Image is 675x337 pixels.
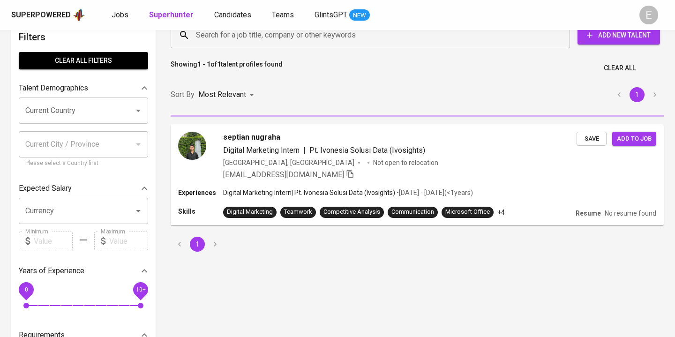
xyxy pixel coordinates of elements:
[223,188,395,197] p: Digital Marketing Intern | Pt. Ivonesia Solusi Data (Ivosights)
[19,262,148,280] div: Years of Experience
[223,132,280,143] span: septian nugraha
[585,30,652,41] span: Add New Talent
[576,209,601,218] p: Resume
[198,89,246,100] p: Most Relevant
[178,132,206,160] img: fd0dca932e0f84fd1b5d0bdf8965b219.jpg
[315,9,370,21] a: GlintsGPT NEW
[11,10,71,21] div: Superpowered
[373,158,438,167] p: Not open to relocation
[171,89,195,100] p: Sort By
[630,87,645,102] button: page 1
[132,104,145,117] button: Open
[197,60,210,68] b: 1 - 1
[639,6,658,24] div: E
[73,8,85,22] img: app logo
[605,209,656,218] p: No resume found
[171,60,283,77] p: Showing of talent profiles found
[171,237,224,252] nav: pagination navigation
[34,232,73,250] input: Value
[112,10,128,19] span: Jobs
[178,188,223,197] p: Experiences
[303,145,306,156] span: |
[26,55,141,67] span: Clear All filters
[19,52,148,69] button: Clear All filters
[272,10,294,19] span: Teams
[391,208,434,217] div: Communication
[109,232,148,250] input: Value
[178,207,223,216] p: Skills
[395,188,473,197] p: • [DATE] - [DATE] ( <1 years )
[11,8,85,22] a: Superpoweredapp logo
[217,60,221,68] b: 1
[445,208,490,217] div: Microsoft Office
[612,132,656,146] button: Add to job
[272,9,296,21] a: Teams
[19,183,72,194] p: Expected Salary
[198,86,257,104] div: Most Relevant
[617,134,652,144] span: Add to job
[497,208,505,217] p: +4
[19,79,148,97] div: Talent Demographics
[577,26,660,45] button: Add New Talent
[132,204,145,217] button: Open
[149,9,195,21] a: Superhunter
[24,286,28,293] span: 0
[19,265,84,277] p: Years of Experience
[610,87,664,102] nav: pagination navigation
[214,9,253,21] a: Candidates
[581,134,602,144] span: Save
[323,208,380,217] div: Competitive Analysis
[19,30,148,45] h6: Filters
[171,124,664,225] a: septian nugrahaDigital Marketing Intern|Pt. Ivonesia Solusi Data (Ivosights)[GEOGRAPHIC_DATA], [G...
[190,237,205,252] button: page 1
[600,60,639,77] button: Clear All
[223,170,344,179] span: [EMAIL_ADDRESS][DOMAIN_NAME]
[19,179,148,198] div: Expected Salary
[309,146,425,155] span: Pt. Ivonesia Solusi Data (Ivosights)
[149,10,194,19] b: Superhunter
[315,10,347,19] span: GlintsGPT
[112,9,130,21] a: Jobs
[223,146,300,155] span: Digital Marketing Intern
[223,158,354,167] div: [GEOGRAPHIC_DATA], [GEOGRAPHIC_DATA]
[577,132,607,146] button: Save
[25,159,142,168] p: Please select a Country first
[284,208,312,217] div: Teamwork
[604,62,636,74] span: Clear All
[214,10,251,19] span: Candidates
[349,11,370,20] span: NEW
[135,286,145,293] span: 10+
[19,82,88,94] p: Talent Demographics
[227,208,273,217] div: Digital Marketing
